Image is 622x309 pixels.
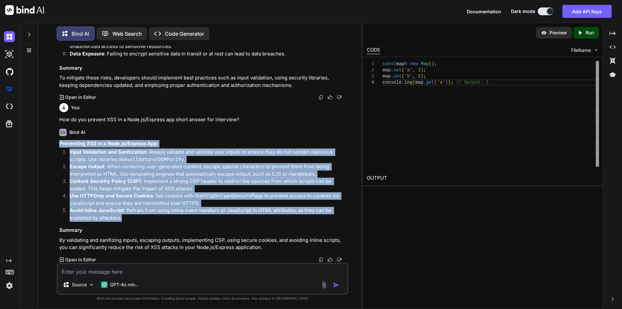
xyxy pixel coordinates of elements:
span: ; [451,80,453,85]
span: ) [445,80,448,85]
span: ( [412,80,415,85]
span: ( [401,74,404,79]
span: get [426,80,434,85]
img: like [328,257,333,262]
button: Add API Keys [562,5,612,18]
h3: Summary [59,65,347,72]
span: Dark mode [511,8,535,15]
span: ; [434,61,437,66]
div: 3 [367,73,374,79]
span: ( [429,61,432,66]
img: premium [4,84,15,95]
span: map [383,67,391,73]
p: How do you prevent XSS in a Node.js/Express app short answer for interview? [59,116,347,124]
code: HttpOnly [202,193,226,199]
span: 1 [418,67,420,73]
span: 'a' [437,80,445,85]
p: : [59,140,347,148]
strong: Escape Output [70,163,105,170]
p: Open in Editor [65,256,96,263]
p: Preview [549,30,567,36]
div: 4 [367,79,374,86]
span: const [383,61,396,66]
span: ) [448,80,450,85]
img: preview [541,30,547,36]
span: , [412,67,415,73]
img: darkAi-studio [4,49,15,60]
span: Map [420,61,429,66]
p: Source [72,281,87,288]
img: Bind AI [5,5,44,15]
span: set [393,74,401,79]
p: : When rendering user-generated content, escape special characters to prevent them from being int... [70,163,347,178]
p: Web Search [112,30,142,38]
code: Secure [234,193,252,199]
span: console [383,80,402,85]
p: By validating and sanitizing inputs, escaping outputs, implementing CSP, using secure cookies, an... [59,237,347,251]
p: : Implement a strong CSP header to restrict the sources from which scripts can be loaded. This he... [70,178,347,192]
span: . [423,80,426,85]
span: ( [401,67,404,73]
h3: Summary [59,227,347,234]
img: attachment [320,281,328,289]
p: : Refrain from using inline event handlers or JavaScript in HTML attributes, as they can be explo... [70,207,347,221]
span: 'b' [404,74,412,79]
span: FileName [571,47,591,53]
img: dislike [337,95,342,100]
strong: Avoid Inline JavaScript [70,207,124,213]
img: GPT-4o mini [101,281,108,288]
p: : Failing to encrypt sensitive data in transit or at rest can lead to data breaches. [70,50,347,58]
span: ) [420,74,423,79]
code: validator [127,156,153,163]
p: GPT-4o min.. [110,281,138,288]
p: Run [586,30,594,36]
img: darkChat [4,31,15,42]
p: : Set cookies with the and flags to prevent access to cookies via JavaScript and ensure they are ... [70,192,347,207]
span: map [396,61,404,66]
span: . [391,74,393,79]
div: 1 [367,61,374,67]
img: copy [318,95,324,100]
span: ( [434,80,437,85]
img: githubDark [4,66,15,77]
p: Bind AI [72,30,89,38]
span: ) [432,61,434,66]
span: ; [423,67,426,73]
img: settings [4,280,15,291]
p: Bind can provide inaccurate information, including about people. Always double-check its answers.... [57,296,348,301]
h6: Bind AI [69,129,85,136]
span: , [412,74,415,79]
strong: Preventing XSS in a Node.js/Express App [59,140,157,147]
h2: OUTPUT [363,171,603,186]
span: map [383,74,391,79]
span: // Output: 1 [456,80,489,85]
img: copy [318,257,324,262]
strong: Content Security Policy (CSP) [70,178,141,184]
span: 'a' [404,67,412,73]
div: CODE [367,46,380,54]
span: log [404,80,412,85]
span: . [401,80,404,85]
strong: Input Validation and Sanitization [70,149,146,155]
span: . [391,67,393,73]
strong: Use HTTPOnly and Secure Cookies [70,193,153,199]
p: To mitigate these risks, developers should implement best practices such as input validation, usi... [59,74,347,89]
span: set [393,67,401,73]
span: Documentation [467,9,501,14]
span: ; [423,74,426,79]
div: 2 [367,67,374,73]
img: like [328,95,333,100]
span: map [415,80,423,85]
button: Documentation [467,8,501,15]
span: 2 [418,74,420,79]
img: icon [333,282,340,288]
code: DOMPurify [158,156,184,163]
p: : Always validate and sanitize user inputs to ensure they do not contain malicious scripts. Use l... [70,149,347,163]
img: chevron down [593,47,599,53]
h6: You [71,104,80,111]
img: Pick Models [89,282,94,288]
span: new [410,61,418,66]
p: Code Generator [165,30,204,38]
img: dislike [337,257,342,262]
strong: Data Exposure [70,51,104,57]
